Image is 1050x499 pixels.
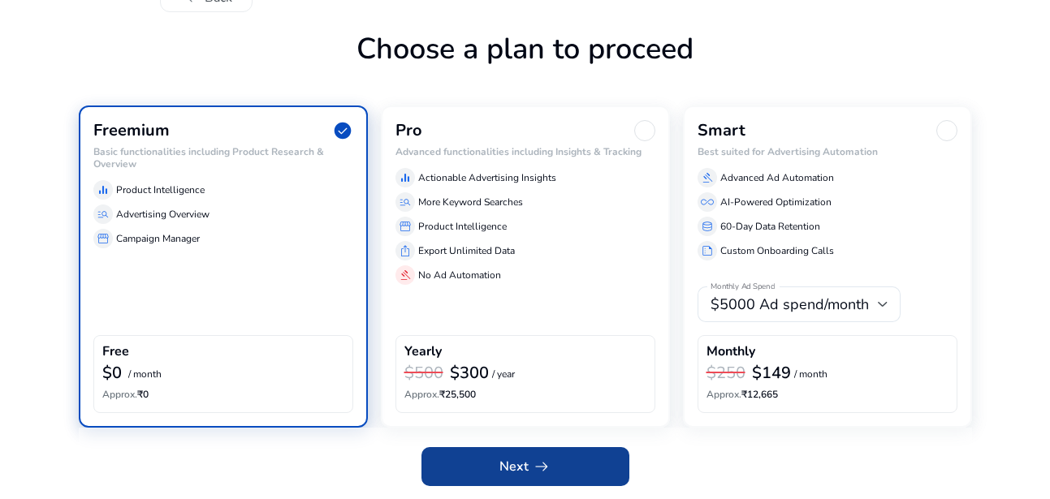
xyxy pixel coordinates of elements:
span: Approx. [404,388,439,401]
span: arrow_right_alt [532,457,551,476]
span: ios_share [399,244,412,257]
h4: Free [102,344,129,359]
b: $0 [102,362,122,384]
h3: $500 [404,363,443,383]
p: Product Intelligence [116,183,205,197]
h3: Freemium [93,121,170,140]
p: AI-Powered Optimization [720,195,832,209]
h3: $250 [706,363,745,383]
span: Approx. [102,388,137,401]
span: gavel [701,171,714,184]
p: / month [128,369,162,380]
p: / year [492,369,515,380]
h1: Choose a plan to proceed [79,32,972,105]
h6: ₹0 [102,389,344,400]
p: More Keyword Searches [418,195,523,209]
b: $149 [752,362,791,384]
p: Product Intelligence [418,219,507,234]
span: storefront [97,232,110,245]
span: gavel [399,269,412,282]
span: all_inclusive [701,196,714,209]
p: 60-Day Data Retention [720,219,820,234]
span: manage_search [399,196,412,209]
h6: ₹12,665 [706,389,948,400]
span: manage_search [97,208,110,221]
p: No Ad Automation [418,268,501,282]
span: database [701,220,714,233]
p: Advanced Ad Automation [720,170,834,185]
p: Export Unlimited Data [418,243,515,258]
p: Advertising Overview [116,207,210,222]
h4: Monthly [706,344,755,359]
h3: Pro [395,121,422,140]
p: Custom Onboarding Calls [720,243,834,258]
h6: ₹25,500 [404,389,646,400]
mat-label: Monthly Ad Spend [711,282,775,293]
h6: Best suited for Advertising Automation [698,146,957,157]
h4: Yearly [404,344,442,359]
h6: Basic functionalities including Product Research & Overview [93,146,353,170]
p: Campaign Manager [116,231,200,246]
span: Approx. [706,388,741,401]
span: $5000 Ad spend/month [711,295,869,314]
b: $300 [450,362,489,384]
span: storefront [399,220,412,233]
span: check_circle [332,120,353,141]
h6: Advanced functionalities including Insights & Tracking [395,146,655,157]
span: summarize [701,244,714,257]
span: Next [499,457,551,476]
button: Nextarrow_right_alt [421,447,629,486]
span: equalizer [399,171,412,184]
p: Actionable Advertising Insights [418,170,556,185]
h3: Smart [698,121,745,140]
span: equalizer [97,183,110,196]
p: / month [794,369,827,380]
